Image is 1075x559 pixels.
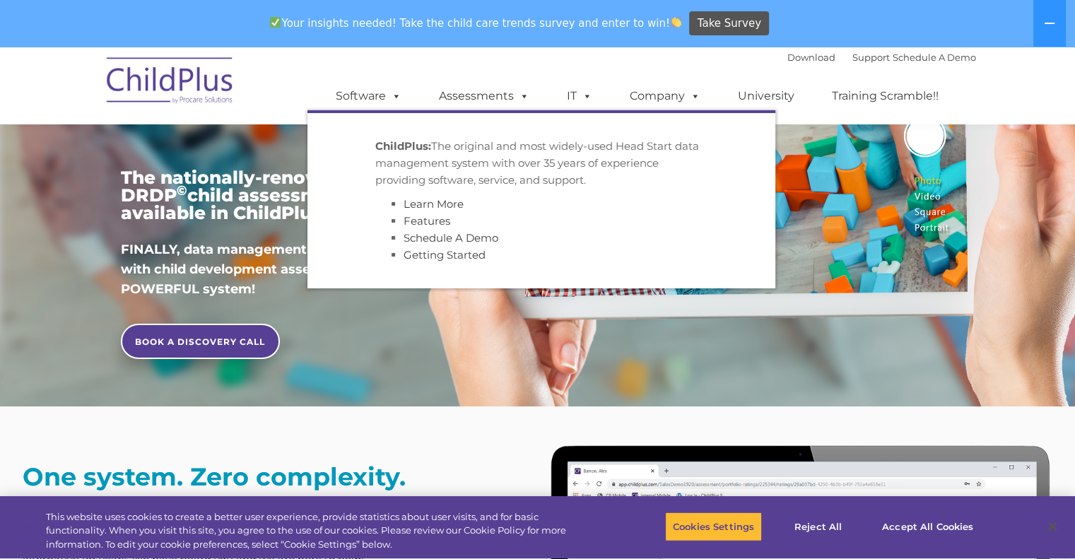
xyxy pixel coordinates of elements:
[23,461,406,492] strong: One system. Zero complexity.
[425,82,544,110] a: Assessments
[874,512,981,541] button: Accept All Cookies
[375,138,707,189] p: The original and most widely-used Head Start data management system with over 35 years of experie...
[774,512,862,541] button: Reject All
[689,11,769,36] a: Take Survey
[375,139,431,153] strong: ChildPlus:
[177,182,187,199] sup: ©
[553,82,606,110] a: IT
[818,82,953,110] a: Training Scramble!!
[1037,511,1068,542] button: Close
[322,82,416,110] a: Software
[404,197,464,211] a: Learn More
[671,17,681,28] img: 👏
[404,214,450,228] a: Features
[665,512,762,541] button: Cookies Settings
[787,52,835,63] a: Download
[46,510,592,552] div: This website uses cookies to create a better user experience, provide statistics about user visit...
[724,82,809,110] a: University
[121,242,440,297] span: FINALLY, data management software combined with child development assessments in ONE POWERFUL sys...
[852,52,890,63] a: Support
[270,17,281,28] img: ✅
[404,248,486,261] a: Getting Started
[404,231,498,245] a: Schedule A Demo
[121,324,280,359] a: BOOK A DISCOVERY CALL
[893,52,976,63] a: Schedule A Demo
[121,167,416,223] span: The nationally-renowned DRDP child assessment is now available in ChildPlus.
[616,82,715,110] a: Company
[100,47,241,118] img: ChildPlus by Procare Solutions
[264,9,688,37] span: Your insights needed! Take the child care trends survey and enter to win!
[787,52,976,63] font: |
[698,11,761,36] span: Take Survey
